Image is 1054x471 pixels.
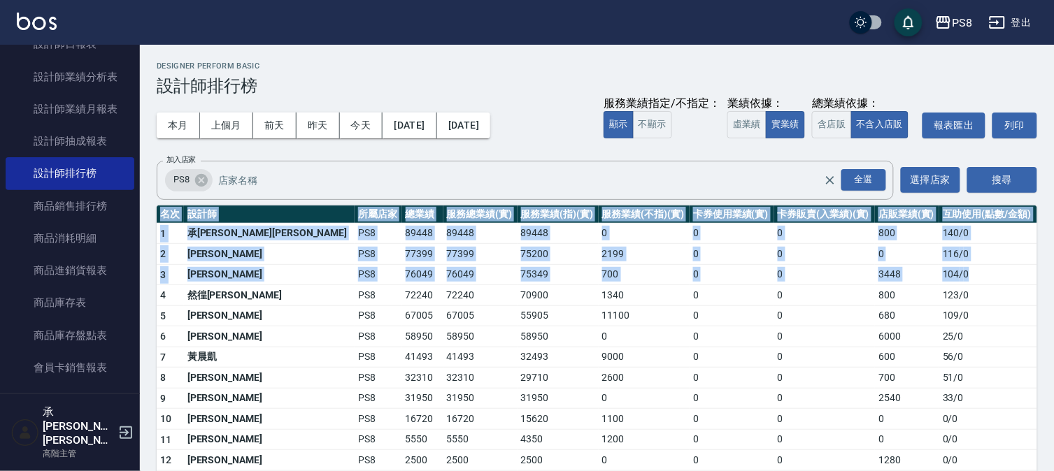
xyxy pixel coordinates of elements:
[166,154,196,165] label: 加入店家
[443,388,518,409] td: 31950
[355,205,401,224] th: 所屬店家
[184,347,355,368] td: 黃晨凱
[599,244,690,265] td: 2199
[518,347,599,368] td: 32493
[839,166,889,194] button: Open
[774,326,876,347] td: 0
[443,223,518,244] td: 89448
[355,305,401,326] td: PS8
[355,244,401,265] td: PS8
[157,113,200,138] button: 本月
[6,222,134,254] a: 商品消耗明細
[875,368,939,389] td: 700
[402,305,443,326] td: 67005
[184,244,355,265] td: [PERSON_NAME]
[518,205,599,224] th: 服務業績(指)(實)
[690,388,774,409] td: 0
[355,326,401,347] td: PS8
[939,326,1037,347] td: 25 / 0
[6,287,134,319] a: 商品庫存表
[939,429,1037,450] td: 0 / 0
[518,264,599,285] td: 75349
[11,419,39,447] img: Person
[774,264,876,285] td: 0
[443,244,518,265] td: 77399
[355,429,401,450] td: PS8
[402,205,443,224] th: 總業績
[443,285,518,306] td: 72240
[6,61,134,93] a: 設計師業績分析表
[355,264,401,285] td: PS8
[690,285,774,306] td: 0
[160,413,172,424] span: 10
[690,450,774,471] td: 0
[165,169,213,191] div: PS8
[518,368,599,389] td: 29710
[774,223,876,244] td: 0
[6,254,134,287] a: 商品進銷貨報表
[6,93,134,125] a: 設計師業績月報表
[6,319,134,352] a: 商品庫存盤點表
[952,14,972,31] div: PS8
[875,244,939,265] td: 0
[518,429,599,450] td: 4350
[184,285,355,306] td: 然徨[PERSON_NAME]
[355,450,401,471] td: PS8
[774,450,876,471] td: 0
[402,368,443,389] td: 32310
[901,167,960,193] button: 選擇店家
[983,10,1037,36] button: 登出
[355,347,401,368] td: PS8
[774,388,876,409] td: 0
[774,347,876,368] td: 0
[443,368,518,389] td: 32310
[184,205,355,224] th: 設計師
[518,244,599,265] td: 75200
[727,96,805,111] div: 業績依據：
[727,111,767,138] button: 虛業績
[599,305,690,326] td: 11100
[939,223,1037,244] td: 140 / 0
[160,289,166,300] span: 4
[967,167,1037,193] button: 搜尋
[443,347,518,368] td: 41493
[184,409,355,430] td: [PERSON_NAME]
[443,429,518,450] td: 5550
[690,205,774,224] th: 卡券使用業績(實)
[599,429,690,450] td: 1200
[923,113,985,138] button: 報表匯出
[875,388,939,409] td: 2540
[157,205,184,224] th: 名次
[930,8,978,37] button: PS8
[160,248,166,259] span: 2
[939,368,1037,389] td: 51 / 0
[939,264,1037,285] td: 104 / 0
[443,409,518,430] td: 16720
[851,111,909,138] button: 不含入店販
[443,305,518,326] td: 67005
[355,285,401,306] td: PS8
[6,190,134,222] a: 商品銷售排行榜
[6,384,134,416] a: 服務扣項明細表
[184,326,355,347] td: [PERSON_NAME]
[774,205,876,224] th: 卡券販賣(入業績)(實)
[939,205,1037,224] th: 互助使用(點數/金額)
[812,111,851,138] button: 含店販
[599,388,690,409] td: 0
[443,264,518,285] td: 76049
[939,388,1037,409] td: 33 / 0
[599,326,690,347] td: 0
[200,113,253,138] button: 上個月
[774,409,876,430] td: 0
[518,450,599,471] td: 2500
[599,347,690,368] td: 9000
[184,429,355,450] td: [PERSON_NAME]
[939,347,1037,368] td: 56 / 0
[518,285,599,306] td: 70900
[690,347,774,368] td: 0
[518,305,599,326] td: 55905
[599,264,690,285] td: 700
[43,405,114,447] h5: 承[PERSON_NAME][PERSON_NAME]
[160,310,166,321] span: 5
